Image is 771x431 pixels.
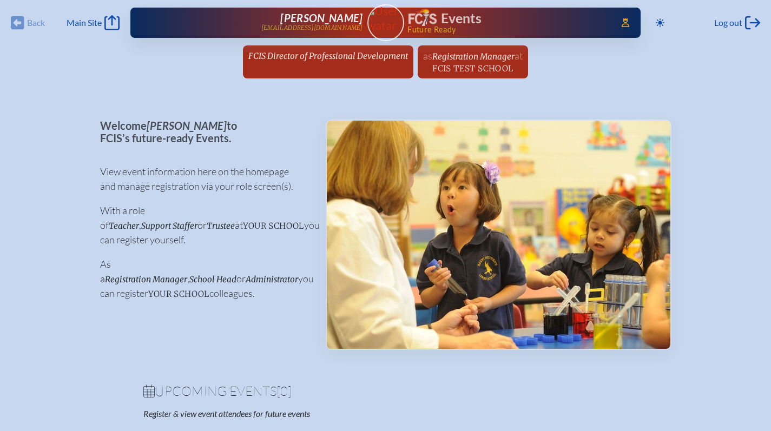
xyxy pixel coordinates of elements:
[432,51,515,62] span: Registration Manager
[143,384,628,397] h1: Upcoming Events
[246,274,298,284] span: Administrator
[515,50,523,62] span: at
[261,24,363,31] p: [EMAIL_ADDRESS][DOMAIN_NAME]
[280,11,363,24] span: [PERSON_NAME]
[100,120,308,144] p: Welcome to FCIS’s future-ready Events.
[248,51,408,61] span: FCIS Director of Professional Development
[423,50,432,62] span: as
[244,45,412,66] a: FCIS Director of Professional Development
[165,12,363,34] a: [PERSON_NAME][EMAIL_ADDRESS][DOMAIN_NAME]
[276,383,292,399] span: [0]
[67,17,102,28] span: Main Site
[243,221,304,231] span: your school
[432,63,513,74] span: FCIS Test School
[148,289,209,299] span: your school
[109,221,139,231] span: Teacher
[419,45,527,78] a: asRegistration ManageratFCIS Test School
[367,4,404,41] a: User Avatar
[100,203,308,247] p: With a role of , or at you can register yourself.
[408,9,607,34] div: FCIS Events — Future ready
[143,408,429,419] p: Register & view event attendees for future events
[67,15,120,30] a: Main Site
[105,274,187,284] span: Registration Manager
[100,257,308,301] p: As a , or you can register colleagues.
[363,4,408,32] img: User Avatar
[100,164,308,194] p: View event information here on the homepage and manage registration via your role screen(s).
[327,121,670,349] img: Events
[141,221,197,231] span: Support Staffer
[714,17,742,28] span: Log out
[147,119,227,132] span: [PERSON_NAME]
[189,274,236,284] span: School Head
[407,26,606,34] span: Future Ready
[207,221,235,231] span: Trustee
